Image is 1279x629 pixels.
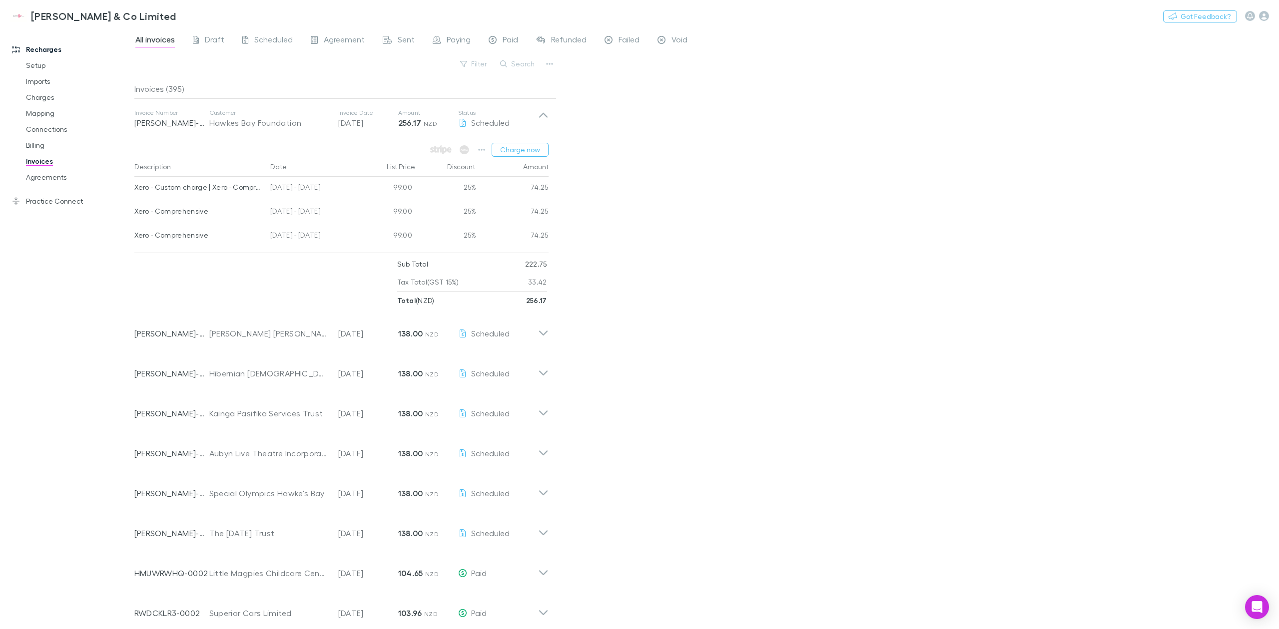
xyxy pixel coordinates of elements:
div: HMUWRWHQ-0002Little Magpies Childcare Centre Little Magpies Childcare Services Limited[DATE]104.6... [126,549,557,589]
strong: 256.17 [398,118,422,128]
p: Invoice Number [134,109,209,117]
div: Invoice Number[PERSON_NAME]-0095CustomerHawkes Bay FoundationInvoice Date[DATE]Amount256.17 NZDSt... [126,99,557,139]
div: RWDCKLR3-0002Superior Cars Limited[DATE]103.96 NZDPaid [126,589,557,629]
p: [PERSON_NAME]-0097 [134,487,209,499]
span: Paid [503,34,518,47]
p: [PERSON_NAME]-0054 [134,527,209,539]
p: [PERSON_NAME]-0008 [134,407,209,419]
div: Xero - Comprehensive [134,225,263,246]
button: Charge now [492,143,549,157]
span: Scheduled [471,488,510,498]
span: NZD [424,610,438,618]
a: Imports [16,73,142,89]
button: Got Feedback? [1163,10,1237,22]
p: ( NZD ) [397,292,435,310]
p: [DATE] [338,607,398,619]
div: 99.00 [356,177,416,201]
span: NZD [425,370,439,378]
p: Sub Total [397,255,429,273]
div: 74.25 [476,177,549,201]
div: [PERSON_NAME]-0008Kainga Pasifika Services Trust[DATE]138.00 NZDScheduled [126,389,557,429]
span: Scheduled [471,328,510,338]
strong: 138.00 [398,528,423,538]
span: Paid [471,608,487,618]
p: [PERSON_NAME]-0106 [134,327,209,339]
div: 74.25 [476,201,549,225]
span: All invoices [135,34,175,47]
div: [DATE] - [DATE] [266,225,356,249]
p: [DATE] [338,367,398,379]
span: Scheduled [471,368,510,378]
div: Aubyn Live Theatre Incorporated [209,447,328,459]
a: Charges [16,89,142,105]
div: 99.00 [356,201,416,225]
p: HMUWRWHQ-0002 [134,567,209,579]
strong: 256.17 [526,296,547,305]
p: [PERSON_NAME]-0095 [134,117,209,129]
div: Hibernian [DEMOGRAPHIC_DATA] Benefit Society Branch 172 [209,367,328,379]
strong: 103.96 [398,608,422,618]
a: Connections [16,121,142,137]
div: 25% [416,177,476,201]
p: [DATE] [338,327,398,339]
span: NZD [425,410,439,418]
a: Setup [16,57,142,73]
div: Hawkes Bay Foundation [209,117,328,129]
div: Open Intercom Messenger [1245,595,1269,619]
p: [DATE] [338,447,398,459]
p: Tax Total (GST 15%) [397,273,459,291]
span: Refunded [551,34,587,47]
div: Special Olympics Hawke's Bay [209,487,328,499]
span: Scheduled [471,118,510,127]
div: Xero - Custom charge | Xero - Comprehensive [134,177,263,198]
div: [PERSON_NAME] [PERSON_NAME] [209,327,328,339]
span: Void [671,34,687,47]
span: NZD [425,490,439,498]
p: Customer [209,109,328,117]
p: Invoice Date [338,109,398,117]
span: Agreement [324,34,365,47]
div: The [DATE] Trust [209,527,328,539]
span: Paid [471,568,487,578]
a: Mapping [16,105,142,121]
span: Available when invoice is finalised [457,143,472,157]
strong: 138.00 [398,408,423,418]
div: 25% [416,201,476,225]
p: [DATE] [338,527,398,539]
p: Status [458,109,538,117]
strong: 138.00 [398,368,423,378]
p: RWDCKLR3-0002 [134,607,209,619]
div: Little Magpies Childcare Centre Little Magpies Childcare Services Limited [209,567,328,579]
p: 33.42 [528,273,547,291]
a: Recharges [2,41,142,57]
p: [PERSON_NAME]-0032 [134,447,209,459]
p: [DATE] [338,567,398,579]
div: [PERSON_NAME]-0032Aubyn Live Theatre Incorporated[DATE]138.00 NZDScheduled [126,429,557,469]
span: Scheduled [471,528,510,538]
span: Available when invoice is finalised [428,143,454,157]
div: [DATE] - [DATE] [266,201,356,225]
div: Kainga Pasifika Services Trust [209,407,328,419]
div: Xero - Comprehensive [134,201,263,222]
a: Agreements [16,169,142,185]
a: Invoices [16,153,142,169]
div: [PERSON_NAME]-0052Hibernian [DEMOGRAPHIC_DATA] Benefit Society Branch 172[DATE]138.00 NZDScheduled [126,349,557,389]
div: [DATE] - [DATE] [266,177,356,201]
strong: 138.00 [398,448,423,458]
span: Draft [205,34,224,47]
button: Filter [455,58,493,70]
div: 99.00 [356,225,416,249]
h3: [PERSON_NAME] & Co Limited [31,10,176,22]
p: Amount [398,109,458,117]
span: NZD [425,450,439,458]
span: Scheduled [254,34,293,47]
a: [PERSON_NAME] & Co Limited [4,4,182,28]
strong: 138.00 [398,488,423,498]
button: Search [495,58,541,70]
span: Scheduled [471,448,510,458]
div: Superior Cars Limited [209,607,328,619]
span: Sent [398,34,415,47]
div: 74.25 [476,225,549,249]
a: Billing [16,137,142,153]
span: Paying [447,34,471,47]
